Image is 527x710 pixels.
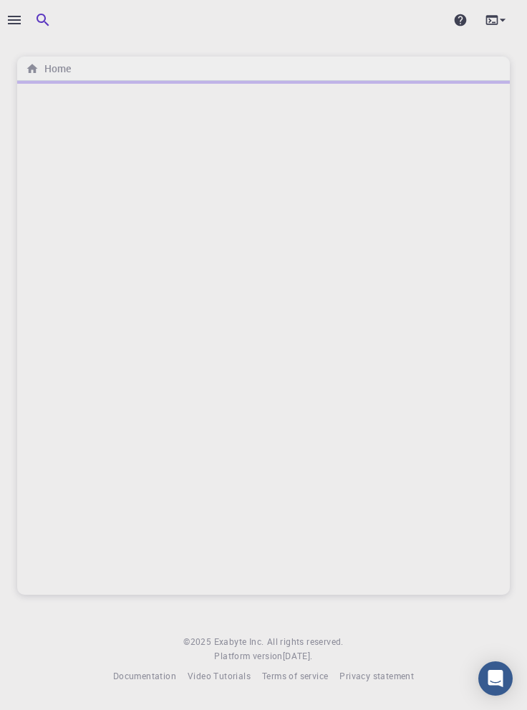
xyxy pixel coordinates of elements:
span: Video Tutorials [188,670,251,681]
h6: Home [39,61,71,77]
a: Video Tutorials [188,669,251,684]
span: © 2025 [183,635,213,649]
span: Exabyte Inc. [214,636,264,647]
span: Platform version [214,649,282,663]
a: Privacy statement [339,669,414,684]
a: Documentation [113,669,176,684]
span: [DATE] . [283,650,313,661]
span: Privacy statement [339,670,414,681]
span: All rights reserved. [267,635,344,649]
a: [DATE]. [283,649,313,663]
a: Terms of service [262,669,328,684]
span: Terms of service [262,670,328,681]
a: Exabyte Inc. [214,635,264,649]
nav: breadcrumb [23,61,74,77]
div: Open Intercom Messenger [478,661,513,696]
span: Documentation [113,670,176,681]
